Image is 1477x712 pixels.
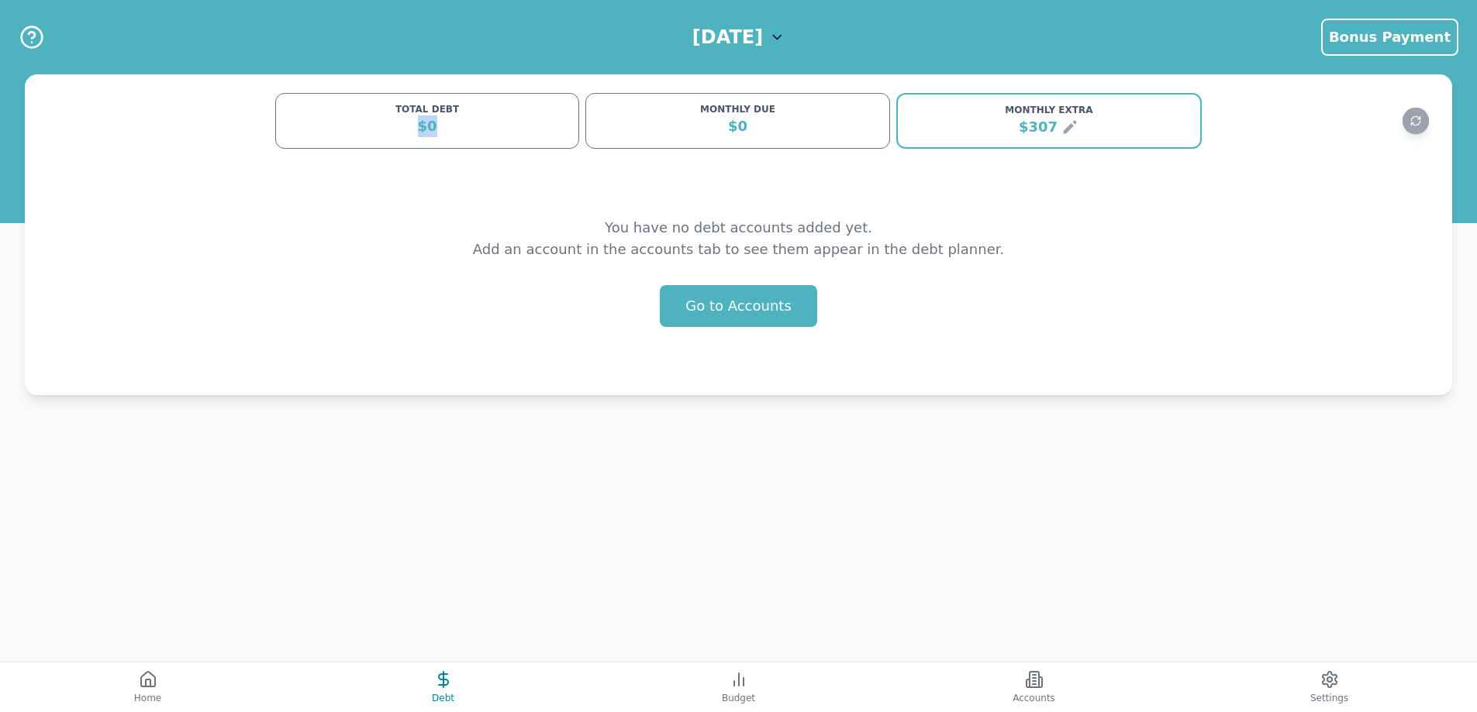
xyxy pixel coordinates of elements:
span: Settings [1310,692,1348,704]
div: $0 [595,115,879,137]
span: Budget [722,692,755,704]
button: Accounts [886,662,1182,712]
h1: [DATE] [692,25,763,50]
p: You have no debt accounts added yet. Add an account in the accounts tab to see them appear in the... [473,217,1004,260]
button: Help [19,24,45,50]
button: Go to Accounts [660,285,817,327]
span: Accounts [1013,692,1055,704]
button: Budget [591,662,886,712]
button: Debt [295,662,591,712]
span: Home [134,692,161,704]
div: TOTAL DEBT [285,103,569,115]
div: MONTHLY DUE [595,103,879,115]
button: Bonus Payment [1321,19,1458,56]
div: $307 [1019,116,1058,138]
button: Refresh data [1403,108,1430,135]
button: MONTHLY EXTRA$307 [896,93,1202,149]
button: Settings [1182,662,1477,712]
span: Debt [432,692,454,704]
span: Bonus Payment [1329,29,1451,45]
div: MONTHLY EXTRA [907,104,1191,116]
div: $0 [285,115,569,137]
